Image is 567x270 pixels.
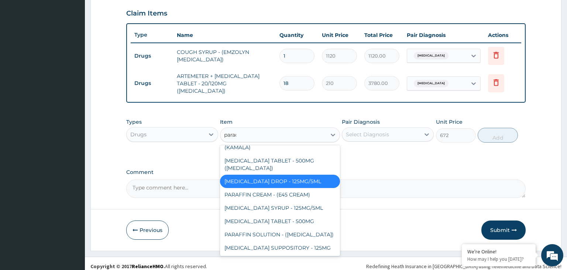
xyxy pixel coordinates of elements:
p: How may I help you today? [467,256,530,262]
a: RelianceHMO [132,263,164,270]
th: Unit Price [318,28,361,42]
span: [MEDICAL_DATA] [414,52,449,59]
th: Type [131,28,173,42]
td: Drugs [131,76,173,90]
td: Drugs [131,49,173,63]
th: Total Price [361,28,403,42]
div: Redefining Heath Insurance in [GEOGRAPHIC_DATA] using Telemedicine and Data Science! [366,263,561,270]
button: Submit [481,221,526,240]
strong: Copyright © 2017 . [90,263,165,270]
th: Name [173,28,276,42]
textarea: Type your message and hit 'Enter' [4,186,141,212]
div: [MEDICAL_DATA] TABLET - 500MG ([MEDICAL_DATA]) [220,154,340,175]
div: PARAFFIN SOLUTION - ([MEDICAL_DATA]) [220,228,340,241]
div: [MEDICAL_DATA] SUPPOSITORY - 125MG [220,241,340,254]
div: Drugs [130,131,147,138]
button: Previous [126,221,169,240]
label: Pair Diagnosis [342,118,380,126]
th: Pair Diagnosis [403,28,484,42]
div: Minimize live chat window [121,4,139,21]
td: ARTEMETER + [MEDICAL_DATA] TABLET - 20/120MG ([MEDICAL_DATA]) [173,69,276,98]
label: Unit Price [436,118,463,126]
span: [MEDICAL_DATA] [414,80,449,87]
div: We're Online! [467,248,530,255]
span: We're online! [43,85,102,160]
div: Chat with us now [38,41,124,51]
label: Types [126,119,142,125]
h3: Claim Items [126,10,167,18]
td: COUGH SYRUP - (EMZOLYN [MEDICAL_DATA]) [173,45,276,67]
div: [MEDICAL_DATA] TABLET - 500MG [220,215,340,228]
th: Actions [484,28,521,42]
label: Item [220,118,233,126]
th: Quantity [276,28,318,42]
button: Add [478,128,518,143]
div: [MEDICAL_DATA] DROP - 125MG/5ML [220,175,340,188]
div: Select Diagnosis [346,131,389,138]
img: d_794563401_company_1708531726252_794563401 [14,37,30,55]
div: PARAFFIN CREAM - (E45 CREAM) [220,188,340,201]
label: Comment [126,169,526,175]
div: [MEDICAL_DATA] SYRUP - 125MG/5ML [220,201,340,215]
